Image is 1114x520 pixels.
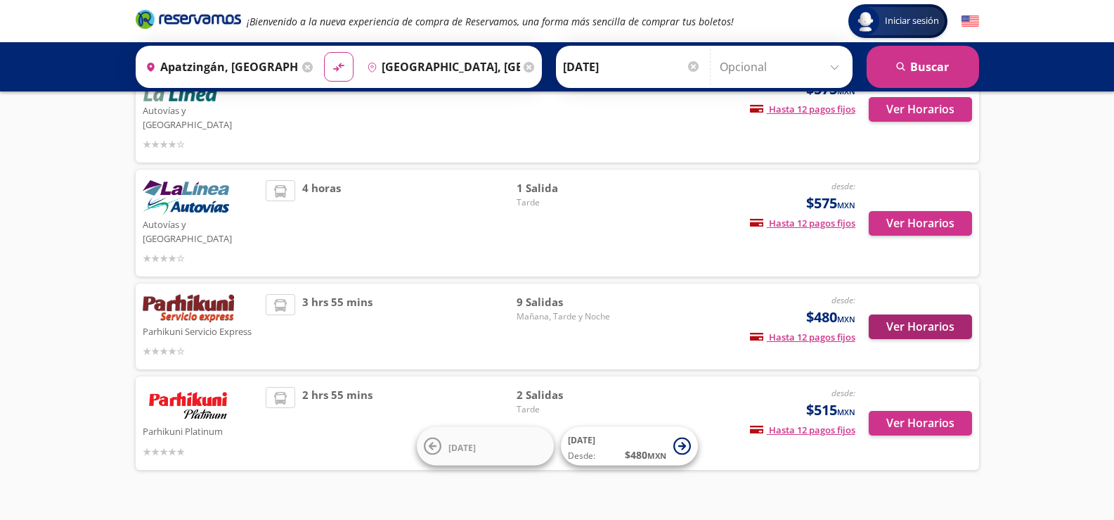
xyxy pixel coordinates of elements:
[561,427,698,466] button: [DATE]Desde:$480MXN
[869,315,972,339] button: Ver Horarios
[302,294,373,359] span: 3 hrs 55 mins
[517,310,615,323] span: Mañana, Tarde y Noche
[302,66,341,152] span: 4 horas
[831,180,855,192] em: desde:
[879,14,945,28] span: Iniciar sesión
[143,422,259,439] p: Parhikuni Platinum
[837,200,855,210] small: MXN
[143,294,234,322] img: Parhikuni Servicio Express
[831,387,855,399] em: desde:
[867,46,979,88] button: Buscar
[750,217,855,229] span: Hasta 12 pagos fijos
[140,49,299,84] input: Buscar Origen
[568,450,595,462] span: Desde:
[517,403,615,416] span: Tarde
[143,101,259,132] p: Autovías y [GEOGRAPHIC_DATA]
[136,8,241,34] a: Brand Logo
[806,400,855,421] span: $515
[869,411,972,436] button: Ver Horarios
[750,424,855,436] span: Hasta 12 pagos fijos
[143,387,234,422] img: Parhikuni Platinum
[143,322,259,339] p: Parhikuni Servicio Express
[517,196,615,209] span: Tarde
[302,180,341,266] span: 4 horas
[647,450,666,461] small: MXN
[806,193,855,214] span: $575
[961,13,979,30] button: English
[837,407,855,417] small: MXN
[869,211,972,236] button: Ver Horarios
[143,180,229,215] img: Autovías y La Línea
[417,427,554,466] button: [DATE]
[143,215,259,246] p: Autovías y [GEOGRAPHIC_DATA]
[869,97,972,122] button: Ver Horarios
[720,49,846,84] input: Opcional
[837,314,855,324] small: MXN
[563,49,701,84] input: Elegir Fecha
[302,387,373,459] span: 2 hrs 55 mins
[448,441,476,453] span: [DATE]
[517,294,615,310] span: 9 Salidas
[517,180,615,196] span: 1 Salida
[568,434,595,446] span: [DATE]
[625,448,666,462] span: $ 480
[750,103,855,115] span: Hasta 12 pagos fijos
[806,307,855,328] span: $480
[247,15,734,28] em: ¡Bienvenido a la nueva experiencia de compra de Reservamos, una forma más sencilla de comprar tus...
[136,8,241,30] i: Brand Logo
[750,331,855,343] span: Hasta 12 pagos fijos
[361,49,520,84] input: Buscar Destino
[831,294,855,306] em: desde:
[517,387,615,403] span: 2 Salidas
